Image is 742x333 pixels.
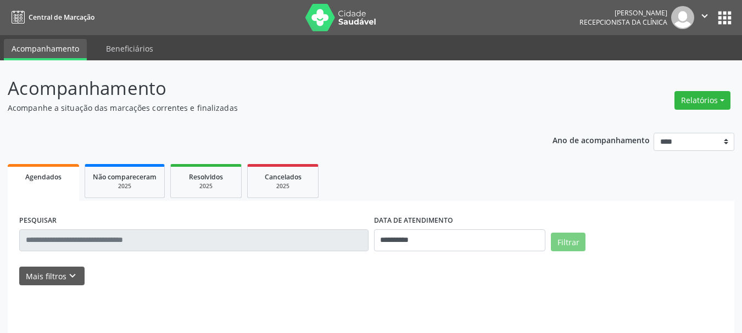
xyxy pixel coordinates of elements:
[19,212,57,229] label: PESQUISAR
[189,172,223,182] span: Resolvidos
[19,267,85,286] button: Mais filtroskeyboard_arrow_down
[255,182,310,190] div: 2025
[178,182,233,190] div: 2025
[4,39,87,60] a: Acompanhamento
[8,8,94,26] a: Central de Marcação
[694,6,715,29] button: 
[93,172,157,182] span: Não compareceram
[93,182,157,190] div: 2025
[374,212,453,229] label: DATA DE ATENDIMENTO
[671,6,694,29] img: img
[8,102,516,114] p: Acompanhe a situação das marcações correntes e finalizadas
[699,10,711,22] i: 
[553,133,650,146] p: Ano de acompanhamento
[29,13,94,22] span: Central de Marcação
[265,172,302,182] span: Cancelados
[715,8,734,27] button: apps
[579,8,667,18] div: [PERSON_NAME]
[674,91,730,110] button: Relatórios
[98,39,161,58] a: Beneficiários
[66,270,79,282] i: keyboard_arrow_down
[551,233,585,251] button: Filtrar
[579,18,667,27] span: Recepcionista da clínica
[25,172,62,182] span: Agendados
[8,75,516,102] p: Acompanhamento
